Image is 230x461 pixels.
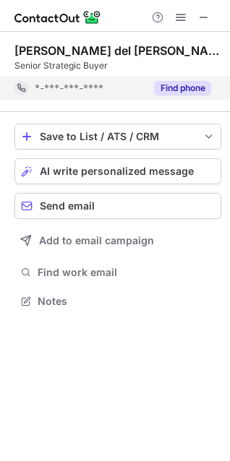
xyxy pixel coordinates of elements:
[40,200,95,212] span: Send email
[40,165,194,177] span: AI write personalized message
[38,295,216,308] span: Notes
[14,262,221,283] button: Find work email
[14,228,221,254] button: Add to email campaign
[154,81,211,95] button: Reveal Button
[14,59,221,72] div: Senior Strategic Buyer
[14,193,221,219] button: Send email
[39,235,154,246] span: Add to email campaign
[14,291,221,311] button: Notes
[14,43,221,58] div: [PERSON_NAME] del [PERSON_NAME]
[14,124,221,150] button: save-profile-one-click
[40,131,196,142] div: Save to List / ATS / CRM
[14,158,221,184] button: AI write personalized message
[38,266,216,279] span: Find work email
[14,9,101,26] img: ContactOut v5.3.10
